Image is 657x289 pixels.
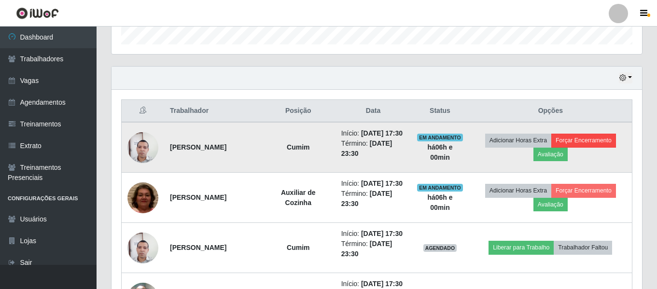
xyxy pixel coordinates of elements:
button: Liberar para Trabalho [489,241,554,254]
time: [DATE] 17:30 [361,280,403,288]
th: Data [335,100,411,123]
th: Status [411,100,469,123]
span: AGENDADO [423,244,457,252]
li: Término: [341,239,405,259]
th: Opções [469,100,632,123]
th: Trabalhador [164,100,261,123]
strong: há 06 h e 00 min [427,143,452,161]
strong: há 06 h e 00 min [427,193,452,211]
span: EM ANDAMENTO [417,184,463,192]
li: Início: [341,128,405,138]
strong: Cumim [287,143,309,151]
strong: [PERSON_NAME] [170,244,226,251]
button: Avaliação [533,148,568,161]
strong: Auxiliar de Cozinha [281,189,316,206]
img: CoreUI Logo [16,7,59,19]
li: Término: [341,138,405,159]
span: EM ANDAMENTO [417,134,463,141]
time: [DATE] 17:30 [361,129,403,137]
button: Forçar Encerramento [551,134,616,147]
button: Adicionar Horas Extra [485,184,551,197]
button: Forçar Encerramento [551,184,616,197]
img: 1756260956373.jpeg [127,165,158,230]
img: 1738081845733.jpeg [127,227,158,269]
th: Posição [261,100,335,123]
li: Término: [341,189,405,209]
button: Avaliação [533,198,568,211]
strong: Cumim [287,244,309,251]
time: [DATE] 17:30 [361,179,403,187]
button: Trabalhador Faltou [554,241,612,254]
button: Adicionar Horas Extra [485,134,551,147]
img: 1738081845733.jpeg [127,127,158,168]
li: Início: [341,279,405,289]
time: [DATE] 17:30 [361,230,403,237]
strong: [PERSON_NAME] [170,193,226,201]
strong: [PERSON_NAME] [170,143,226,151]
li: Início: [341,229,405,239]
li: Início: [341,179,405,189]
